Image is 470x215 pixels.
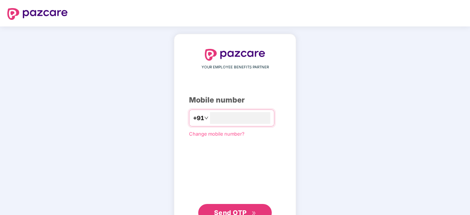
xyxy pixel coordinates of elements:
img: logo [7,8,68,20]
span: +91 [193,114,204,123]
div: Mobile number [189,94,281,106]
span: down [204,116,209,120]
a: Change mobile number? [189,131,245,137]
span: YOUR EMPLOYEE BENEFITS PARTNER [202,64,269,70]
img: logo [205,49,265,61]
